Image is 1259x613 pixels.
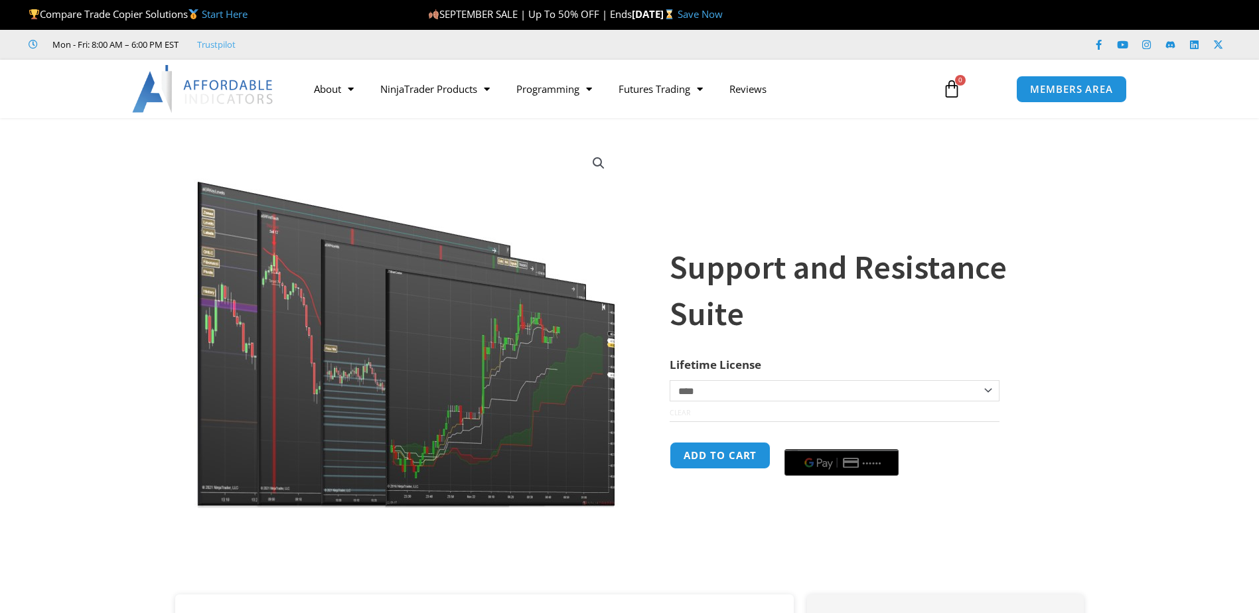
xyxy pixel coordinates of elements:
[784,449,899,476] button: Buy with GPay
[503,74,605,104] a: Programming
[923,70,981,108] a: 0
[194,141,621,508] img: Support and Resistance Suite 1
[301,74,927,104] nav: Menu
[632,7,678,21] strong: [DATE]
[188,9,198,19] img: 🥇
[670,442,771,469] button: Add to cart
[678,7,723,21] a: Save Now
[1016,76,1127,103] a: MEMBERS AREA
[670,408,690,417] a: Clear options
[202,7,248,21] a: Start Here
[955,75,966,86] span: 0
[29,7,248,21] span: Compare Trade Copier Solutions
[1030,84,1113,94] span: MEMBERS AREA
[132,65,275,113] img: LogoAI | Affordable Indicators – NinjaTrader
[605,74,716,104] a: Futures Trading
[670,357,761,372] label: Lifetime License
[863,458,883,468] text: ••••••
[429,9,439,19] img: 🍂
[587,151,611,175] a: View full-screen image gallery
[664,9,674,19] img: ⌛
[782,440,901,441] iframe: Secure payment input frame
[49,36,179,52] span: Mon - Fri: 8:00 AM – 6:00 PM EST
[670,244,1057,337] h1: Support and Resistance Suite
[29,9,39,19] img: 🏆
[428,7,632,21] span: SEPTEMBER SALE | Up To 50% OFF | Ends
[301,74,367,104] a: About
[716,74,780,104] a: Reviews
[367,74,503,104] a: NinjaTrader Products
[197,36,236,52] a: Trustpilot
